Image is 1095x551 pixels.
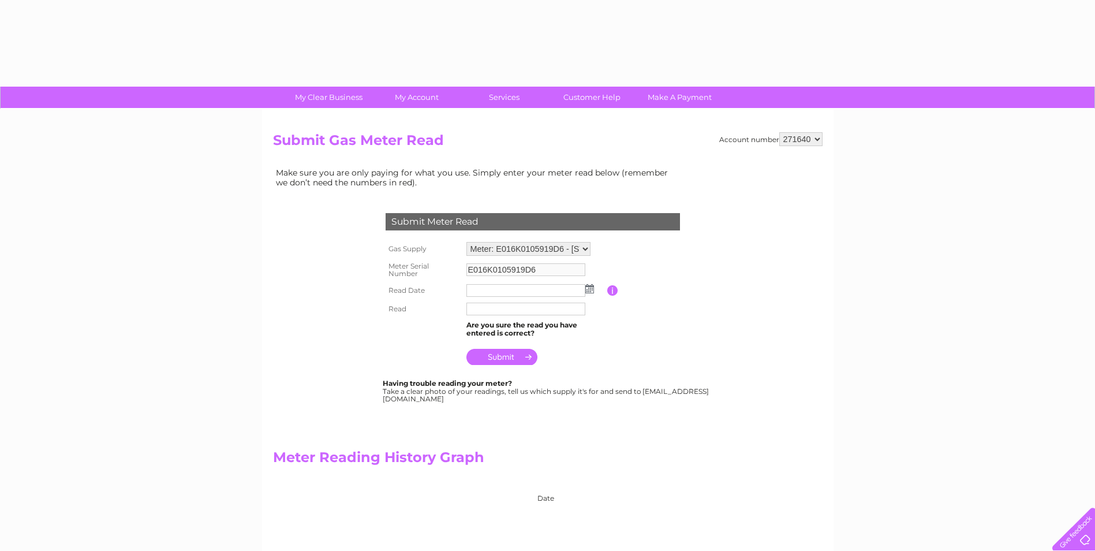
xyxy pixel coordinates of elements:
h2: Submit Gas Meter Read [273,132,823,154]
th: Meter Serial Number [383,259,464,282]
input: Submit [466,349,537,365]
a: Make A Payment [632,87,727,108]
td: Are you sure the read you have entered is correct? [464,318,607,340]
div: Account number [719,132,823,146]
th: Read [383,300,464,318]
b: Having trouble reading your meter? [383,379,512,388]
div: Take a clear photo of your readings, tell us which supply it's for and send to [EMAIL_ADDRESS][DO... [383,379,711,403]
div: Date [354,483,677,502]
img: ... [585,284,594,293]
td: Make sure you are only paying for what you use. Simply enter your meter read below (remember we d... [273,165,677,189]
div: Submit Meter Read [386,213,680,230]
h2: Meter Reading History Graph [273,449,677,471]
th: Read Date [383,281,464,300]
a: Customer Help [544,87,640,108]
input: Information [607,285,618,296]
th: Gas Supply [383,239,464,259]
a: Services [457,87,552,108]
a: My Account [369,87,464,108]
a: My Clear Business [281,87,376,108]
